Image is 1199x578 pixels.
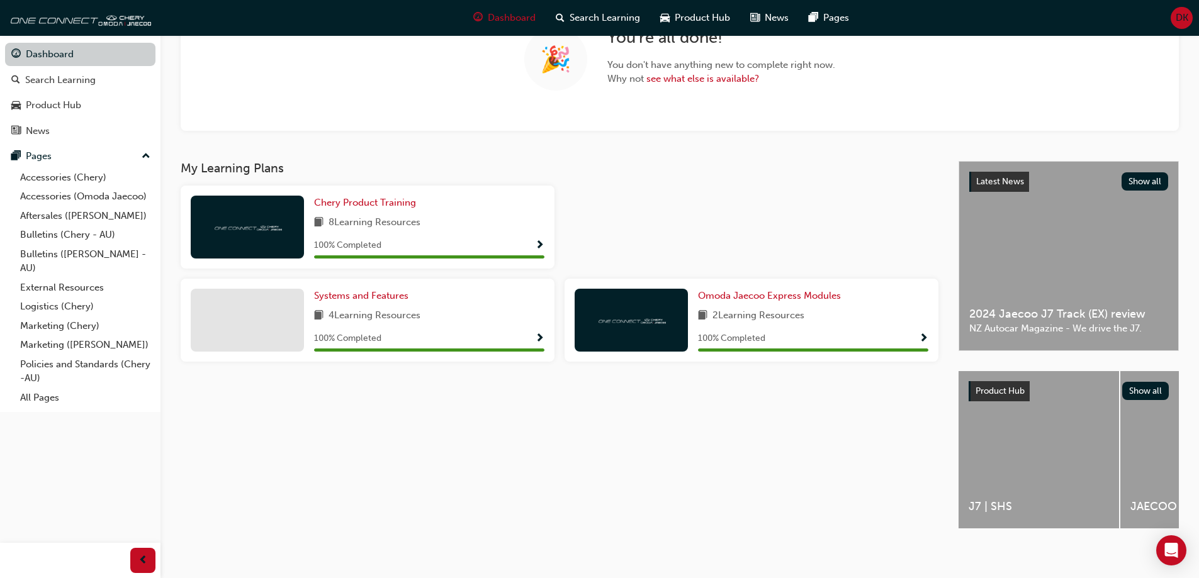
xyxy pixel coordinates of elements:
[15,278,155,297] a: External Resources
[712,308,804,324] span: 2 Learning Resources
[799,5,859,31] a: pages-iconPages
[329,215,420,231] span: 8 Learning Resources
[740,5,799,31] a: news-iconNews
[535,331,544,347] button: Show Progress
[142,148,150,165] span: up-icon
[5,43,155,66] a: Dashboard
[314,238,381,253] span: 100 % Completed
[26,149,52,164] div: Pages
[535,333,544,345] span: Show Progress
[675,11,730,25] span: Product Hub
[15,335,155,355] a: Marketing ([PERSON_NAME])
[540,52,571,67] span: 🎉
[11,49,21,60] span: guage-icon
[919,333,928,345] span: Show Progress
[969,381,1169,401] a: Product HubShow all
[698,308,707,324] span: book-icon
[329,308,420,324] span: 4 Learning Resources
[15,388,155,408] a: All Pages
[969,321,1168,336] span: NZ Autocar Magazine - We drive the J7.
[535,240,544,252] span: Show Progress
[650,5,740,31] a: car-iconProduct Hub
[1176,11,1188,25] span: DK
[5,119,155,143] a: News
[314,289,414,303] a: Systems and Features
[15,225,155,245] a: Bulletins (Chery - AU)
[15,168,155,187] a: Accessories (Chery)
[919,331,928,347] button: Show Progress
[314,290,408,301] span: Systems and Features
[969,307,1168,321] span: 2024 Jaecoo J7 Track (EX) review
[314,308,324,324] span: book-icon
[11,75,20,86] span: search-icon
[26,98,81,113] div: Product Hub
[15,245,155,278] a: Bulletins ([PERSON_NAME] - AU)
[698,331,765,346] span: 100 % Completed
[607,28,835,48] h2: You're all done!
[959,371,1119,528] a: J7 | SHS
[607,58,835,72] span: You don't have anything new to complete right now.
[5,145,155,168] button: Pages
[314,215,324,231] span: book-icon
[1122,382,1169,400] button: Show all
[5,69,155,92] a: Search Learning
[26,124,50,138] div: News
[969,499,1109,514] span: J7 | SHS
[314,196,421,210] a: Chery Product Training
[823,11,849,25] span: Pages
[1171,7,1193,29] button: DK
[607,72,835,86] span: Why not
[976,176,1024,187] span: Latest News
[15,355,155,388] a: Policies and Standards (Chery -AU)
[15,316,155,336] a: Marketing (Chery)
[15,206,155,226] a: Aftersales ([PERSON_NAME])
[11,126,21,137] span: news-icon
[570,11,640,25] span: Search Learning
[463,5,546,31] a: guage-iconDashboard
[473,10,483,26] span: guage-icon
[1156,535,1186,565] div: Open Intercom Messenger
[488,11,536,25] span: Dashboard
[959,161,1179,351] a: Latest NewsShow all2024 Jaecoo J7 Track (EX) reviewNZ Autocar Magazine - We drive the J7.
[11,100,21,111] span: car-icon
[314,197,416,208] span: Chery Product Training
[809,10,818,26] span: pages-icon
[646,73,759,84] a: see what else is available?
[25,73,96,87] div: Search Learning
[660,10,670,26] span: car-icon
[5,40,155,145] button: DashboardSearch LearningProduct HubNews
[765,11,789,25] span: News
[213,221,282,233] img: oneconnect
[15,187,155,206] a: Accessories (Omoda Jaecoo)
[698,290,841,301] span: Omoda Jaecoo Express Modules
[535,238,544,253] button: Show Progress
[15,297,155,316] a: Logistics (Chery)
[138,553,148,569] span: prev-icon
[11,151,21,162] span: pages-icon
[750,10,760,26] span: news-icon
[546,5,650,31] a: search-iconSearch Learning
[969,172,1168,192] a: Latest NewsShow all
[556,10,565,26] span: search-icon
[181,161,938,175] h3: My Learning Plans
[597,314,666,326] img: oneconnect
[698,289,846,303] a: Omoda Jaecoo Express Modules
[5,94,155,117] a: Product Hub
[314,331,381,346] span: 100 % Completed
[1122,172,1169,191] button: Show all
[6,5,151,30] img: oneconnect
[976,386,1025,396] span: Product Hub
